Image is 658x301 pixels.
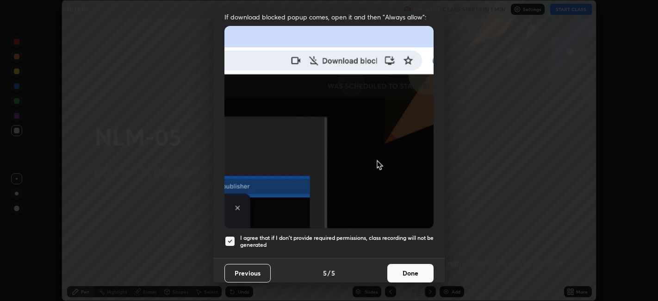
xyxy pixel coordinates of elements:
[224,13,434,21] span: If download blocked popup comes, open it and then "Always allow":
[323,268,327,278] h4: 5
[331,268,335,278] h4: 5
[224,264,271,282] button: Previous
[387,264,434,282] button: Done
[328,268,330,278] h4: /
[224,26,434,228] img: downloads-permission-blocked.gif
[240,234,434,249] h5: I agree that if I don't provide required permissions, class recording will not be generated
